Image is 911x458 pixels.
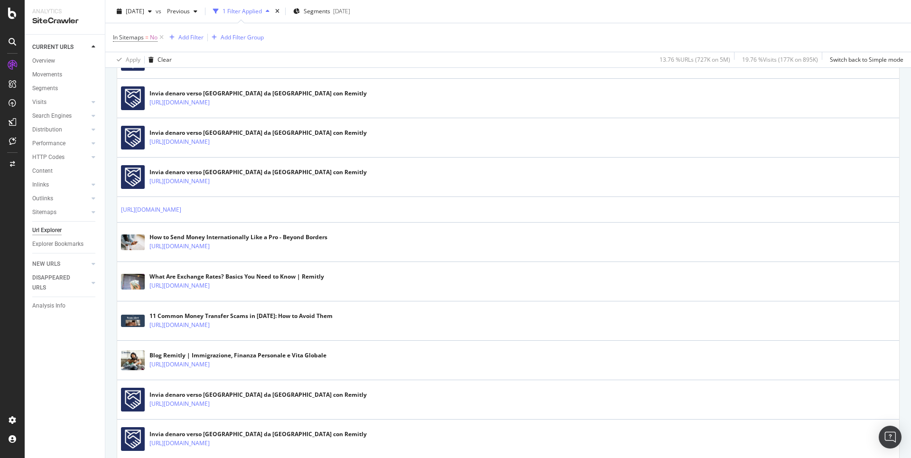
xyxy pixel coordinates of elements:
img: main image [121,274,145,290]
div: HTTP Codes [32,152,65,162]
div: How to Send Money Internationally Like a Pro - Beyond Borders [149,233,327,242]
div: Overview [32,56,55,66]
div: Invia denaro verso [GEOGRAPHIC_DATA] da [GEOGRAPHIC_DATA] con Remitly [149,168,367,177]
div: Inlinks [32,180,49,190]
div: 19.76 % Visits ( 177K on 895K ) [742,56,818,64]
div: Analytics [32,8,97,16]
span: vs [156,7,163,15]
img: main image [121,350,145,370]
span: No [150,31,158,44]
div: Clear [158,56,172,64]
button: Add Filter [166,32,204,43]
a: Distribution [32,125,89,135]
button: Clear [145,52,172,67]
div: Movements [32,70,62,80]
a: Url Explorer [32,225,98,235]
span: Segments [304,7,330,15]
div: Outlinks [32,194,53,204]
a: [URL][DOMAIN_NAME] [149,177,210,186]
div: Explorer Bookmarks [32,239,84,249]
div: Sitemaps [32,207,56,217]
div: Search Engines [32,111,72,121]
div: Invia denaro verso [GEOGRAPHIC_DATA] da [GEOGRAPHIC_DATA] con Remitly [149,129,367,137]
a: Sitemaps [32,207,89,217]
div: CURRENT URLS [32,42,74,52]
div: Add Filter [178,33,204,41]
a: [URL][DOMAIN_NAME] [149,399,210,409]
button: [DATE] [113,4,156,19]
a: [URL][DOMAIN_NAME] [149,439,210,448]
button: Switch back to Simple mode [826,52,903,67]
a: Content [32,166,98,176]
a: CURRENT URLS [32,42,89,52]
div: Add Filter Group [221,33,264,41]
div: Invia denaro verso [GEOGRAPHIC_DATA] da [GEOGRAPHIC_DATA] con Remitly [149,89,367,98]
img: main image [121,315,145,327]
div: Invia denaro verso [GEOGRAPHIC_DATA] da [GEOGRAPHIC_DATA] con Remitly [149,430,367,439]
button: 1 Filter Applied [209,4,273,19]
div: Content [32,166,53,176]
div: NEW URLS [32,259,60,269]
div: Visits [32,97,46,107]
img: main image [121,388,145,411]
button: Apply [113,52,140,67]
a: [URL][DOMAIN_NAME] [149,320,210,330]
div: 1 Filter Applied [223,7,262,15]
div: Url Explorer [32,225,62,235]
div: Segments [32,84,58,93]
div: Performance [32,139,65,149]
div: Switch back to Simple mode [830,56,903,64]
a: Visits [32,97,89,107]
a: Outlinks [32,194,89,204]
a: [URL][DOMAIN_NAME] [121,205,181,215]
a: NEW URLS [32,259,89,269]
a: [URL][DOMAIN_NAME] [149,137,210,147]
div: Blog Remitly | Immigrazione, Finanza Personale e Vita Globale [149,351,326,360]
a: Explorer Bookmarks [32,239,98,249]
a: Analysis Info [32,301,98,311]
img: main image [121,427,145,451]
button: Segments[DATE] [289,4,354,19]
div: Invia denaro verso [GEOGRAPHIC_DATA] da [GEOGRAPHIC_DATA] con Remitly [149,391,367,399]
a: Performance [32,139,89,149]
div: DISAPPEARED URLS [32,273,80,293]
button: Previous [163,4,201,19]
a: HTTP Codes [32,152,89,162]
div: Analysis Info [32,301,65,311]
button: Add Filter Group [208,32,264,43]
div: times [273,7,281,16]
a: Inlinks [32,180,89,190]
a: Overview [32,56,98,66]
img: main image [121,86,145,110]
a: DISAPPEARED URLS [32,273,89,293]
a: [URL][DOMAIN_NAME] [149,98,210,107]
img: main image [121,126,145,150]
div: 11 Common Money Transfer Scams in [DATE]: How to Avoid Them [149,312,333,320]
div: Open Intercom Messenger [879,426,902,449]
div: [DATE] [333,7,350,15]
a: Search Engines [32,111,89,121]
img: main image [121,165,145,189]
a: [URL][DOMAIN_NAME] [149,281,210,290]
div: 13.76 % URLs ( 727K on 5M ) [660,56,730,64]
a: Movements [32,70,98,80]
div: SiteCrawler [32,16,97,27]
div: Distribution [32,125,62,135]
span: = [145,33,149,41]
div: What Are Exchange Rates? Basics You Need to Know | Remitly [149,272,324,281]
a: [URL][DOMAIN_NAME] [149,360,210,369]
span: 2025 Sep. 11th [126,7,144,15]
a: Segments [32,84,98,93]
span: Previous [163,7,190,15]
a: [URL][DOMAIN_NAME] [149,242,210,251]
div: Apply [126,56,140,64]
span: In Sitemaps [113,33,144,41]
img: main image [121,234,145,250]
